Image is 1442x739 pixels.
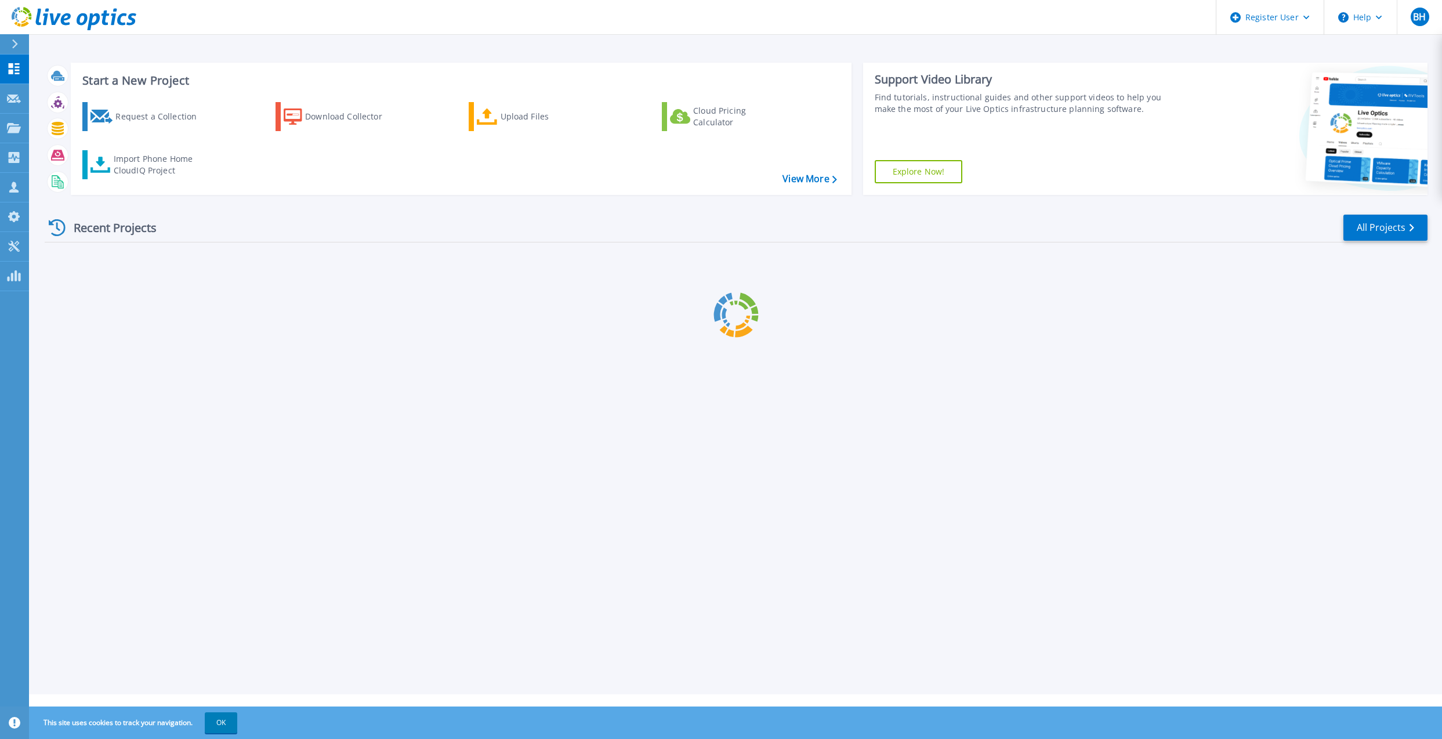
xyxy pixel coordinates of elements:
[1413,12,1426,21] span: BH
[305,105,398,128] div: Download Collector
[662,102,791,131] a: Cloud Pricing Calculator
[115,105,208,128] div: Request a Collection
[782,173,836,184] a: View More
[45,213,172,242] div: Recent Projects
[82,102,212,131] a: Request a Collection
[693,105,786,128] div: Cloud Pricing Calculator
[32,712,237,733] span: This site uses cookies to track your navigation.
[1343,215,1427,241] a: All Projects
[276,102,405,131] a: Download Collector
[114,153,204,176] div: Import Phone Home CloudIQ Project
[875,92,1166,115] div: Find tutorials, instructional guides and other support videos to help you make the most of your L...
[82,74,836,87] h3: Start a New Project
[875,160,963,183] a: Explore Now!
[501,105,593,128] div: Upload Files
[205,712,237,733] button: OK
[875,72,1166,87] div: Support Video Library
[469,102,598,131] a: Upload Files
